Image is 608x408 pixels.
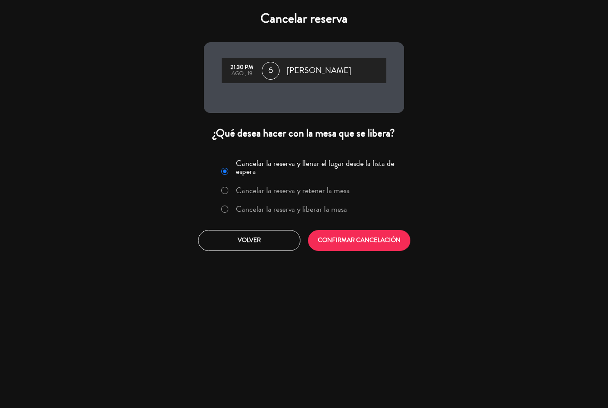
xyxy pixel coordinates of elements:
[287,64,351,77] span: [PERSON_NAME]
[236,159,399,175] label: Cancelar la reserva y llenar el lugar desde la lista de espera
[262,62,280,80] span: 6
[226,65,257,71] div: 21:30 PM
[198,230,300,251] button: Volver
[308,230,410,251] button: CONFIRMAR CANCELACIÓN
[236,186,350,194] label: Cancelar la reserva y retener la mesa
[204,126,404,140] div: ¿Qué desea hacer con la mesa que se libera?
[226,71,257,77] div: ago., 19
[204,11,404,27] h4: Cancelar reserva
[236,205,347,213] label: Cancelar la reserva y liberar la mesa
